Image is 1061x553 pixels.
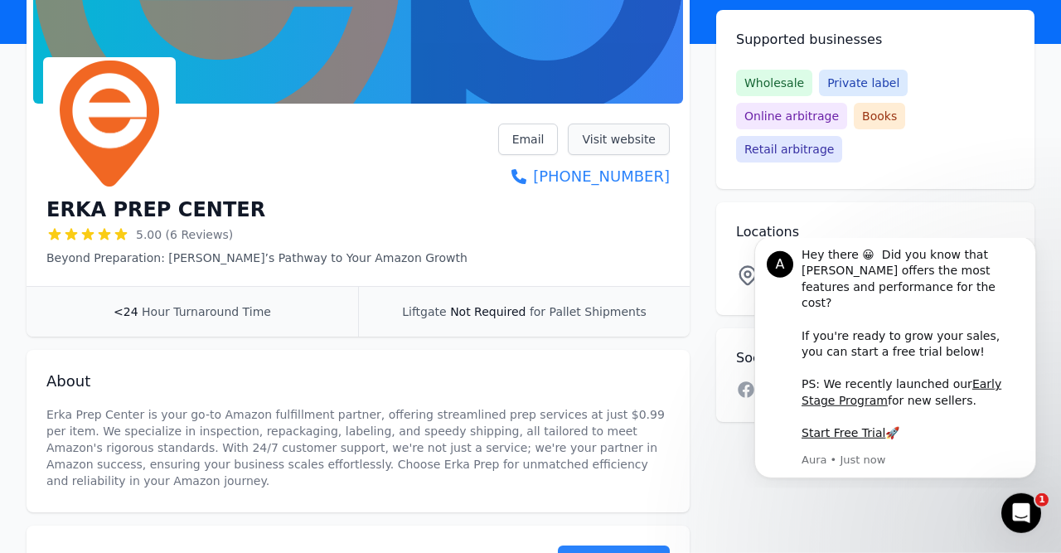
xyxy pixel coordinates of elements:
[37,13,64,40] div: Profile image for Aura
[46,370,670,393] h2: About
[46,250,468,266] p: Beyond Preparation: [PERSON_NAME]’s Pathway to Your Amazon Growth
[46,406,670,489] p: Erka Prep Center is your go-to Amazon fulfillment partner, offering streamlined prep services at ...
[136,226,233,243] span: 5.00 (6 Reviews)
[736,30,1015,50] h2: Supported businesses
[402,305,446,318] span: Liftgate
[729,238,1061,488] iframe: Intercom notifications message
[498,165,670,188] a: [PHONE_NUMBER]
[114,305,138,318] span: <24
[736,136,842,163] span: Retail arbitrage
[854,103,905,129] span: Books
[156,188,170,201] b: 🚀
[736,103,847,129] span: Online arbitrage
[819,70,908,96] span: Private label
[142,305,271,318] span: Hour Turnaround Time
[72,188,156,201] a: Start Free Trial
[450,305,526,318] span: Not Required
[568,124,670,155] a: Visit website
[72,9,294,204] div: Hey there 😀 Did you know that [PERSON_NAME] offers the most features and performance for the cost...
[498,124,559,155] a: Email
[46,196,265,223] h1: ERKA PREP CENTER
[530,305,647,318] span: for Pallet Shipments
[46,61,172,187] img: ERKA PREP CENTER
[736,222,1015,242] h2: Locations
[1001,493,1041,533] iframe: Intercom live chat
[1035,493,1049,507] span: 1
[72,9,294,212] div: Message content
[736,70,812,96] span: Wholesale
[72,215,294,230] p: Message from Aura, sent Just now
